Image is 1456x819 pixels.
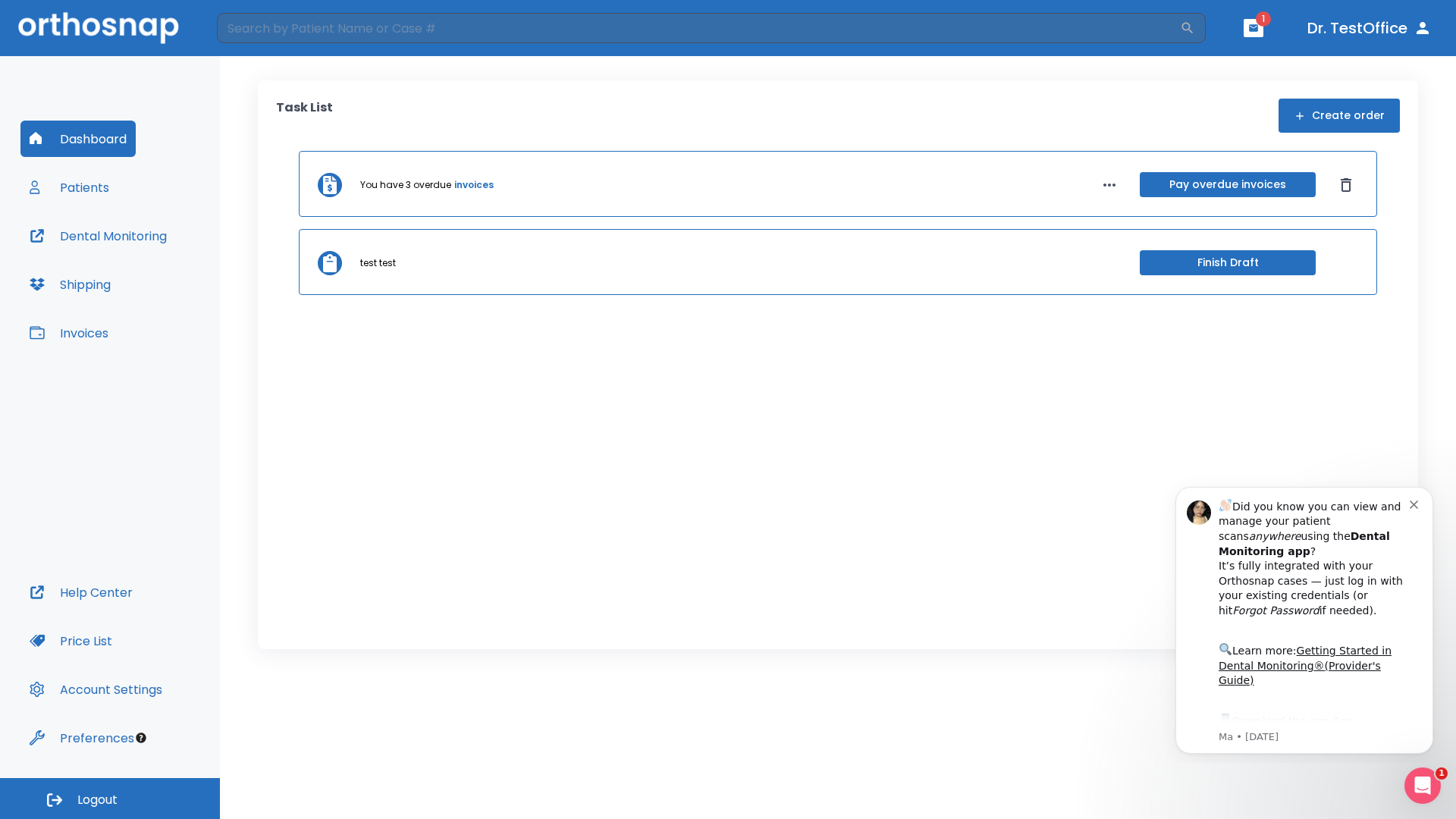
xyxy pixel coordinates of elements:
[20,720,143,756] button: Preferences
[20,315,118,351] button: Invoices
[360,178,451,192] p: You have 3 overdue
[66,238,257,315] div: Download the app: | ​ Let us know if you need help getting started!
[1153,473,1456,763] iframe: Intercom notifications message
[1436,767,1448,780] span: 1
[20,266,120,303] button: Shipping
[20,121,136,157] button: Dashboard
[18,12,179,43] img: Orthosnap
[134,731,148,745] div: Tooltip anchor
[20,623,121,659] button: Price List
[1334,173,1358,197] button: Dismiss
[1279,99,1400,133] button: Create order
[20,574,142,610] button: Help Center
[1140,250,1316,275] button: Finish Draft
[77,792,118,808] span: Logout
[257,24,269,36] button: Dismiss notification
[20,671,171,708] button: Account Settings
[454,178,494,192] a: invoices
[66,242,201,269] a: App Store
[20,169,118,206] button: Patients
[1256,11,1271,27] span: 1
[276,99,333,133] p: Task List
[20,218,176,254] button: Dental Monitoring
[360,256,396,270] p: test test
[1140,172,1316,197] button: Pay overdue invoices
[1301,14,1438,42] button: Dr. TestOffice
[1404,767,1441,804] iframe: Intercom live chat
[217,13,1180,43] input: Search by Patient Name or Case #
[66,257,257,271] p: Message from Ma, sent 8w ago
